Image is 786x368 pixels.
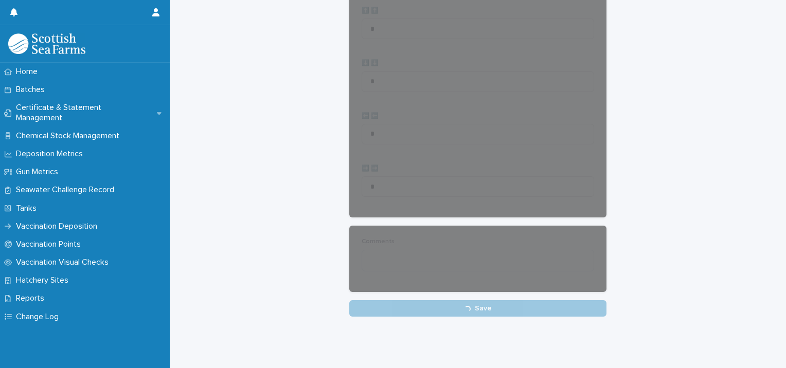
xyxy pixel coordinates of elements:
span: Save [475,305,492,312]
p: Reports [12,293,52,303]
p: Tanks [12,204,45,213]
p: Vaccination Visual Checks [12,257,117,267]
button: Save [349,300,606,317]
p: Batches [12,85,53,95]
img: uOABhIYSsOPhGJQdTwEw [8,33,85,54]
p: Change Log [12,312,67,322]
p: Certificate & Statement Management [12,103,157,122]
p: Vaccination Points [12,240,89,249]
p: Seawater Challenge Record [12,185,122,195]
p: Chemical Stock Management [12,131,128,141]
p: Gun Metrics [12,167,66,177]
p: Deposition Metrics [12,149,91,159]
p: Vaccination Deposition [12,222,105,231]
p: Hatchery Sites [12,275,77,285]
p: Home [12,67,46,77]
